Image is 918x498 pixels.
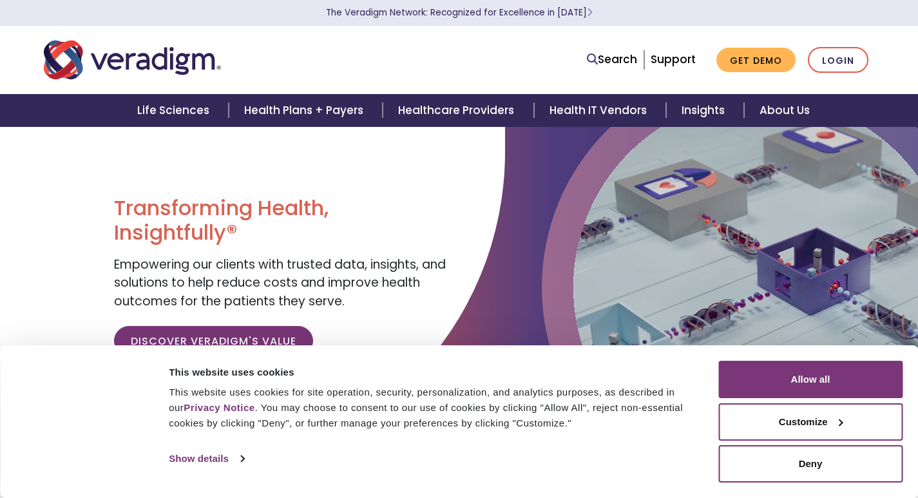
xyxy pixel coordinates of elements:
[718,361,903,398] button: Allow all
[169,385,703,431] div: This website uses cookies for site operation, security, personalization, and analytics purposes, ...
[169,449,244,468] a: Show details
[229,94,383,127] a: Health Plans + Payers
[587,6,593,19] span: Learn More
[666,94,744,127] a: Insights
[716,48,796,73] a: Get Demo
[587,51,637,68] a: Search
[534,94,666,127] a: Health IT Vendors
[114,256,446,310] span: Empowering our clients with trusted data, insights, and solutions to help reduce costs and improv...
[383,94,533,127] a: Healthcare Providers
[44,39,221,81] img: Veradigm logo
[114,326,313,356] a: Discover Veradigm's Value
[326,6,593,19] a: The Veradigm Network: Recognized for Excellence in [DATE]Learn More
[744,94,825,127] a: About Us
[718,445,903,483] button: Deny
[114,196,449,245] h1: Transforming Health, Insightfully®
[651,52,696,67] a: Support
[169,365,703,380] div: This website uses cookies
[808,47,868,73] a: Login
[184,402,254,413] a: Privacy Notice
[122,94,229,127] a: Life Sciences
[718,403,903,441] button: Customize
